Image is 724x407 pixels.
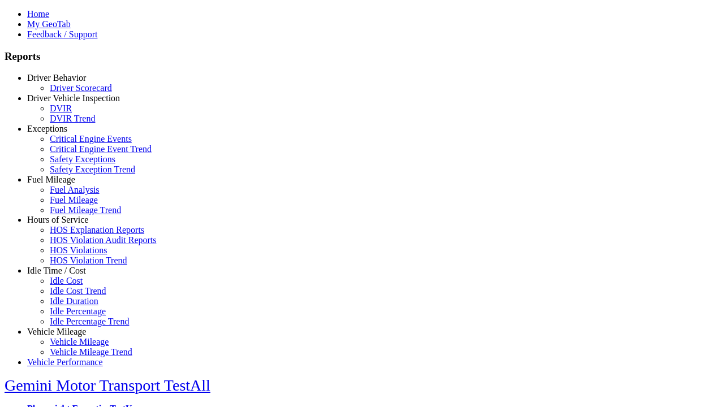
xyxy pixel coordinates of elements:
[27,266,86,275] a: Idle Time / Cost
[27,215,88,224] a: Hours of Service
[5,50,719,63] h3: Reports
[50,245,107,255] a: HOS Violations
[50,154,115,164] a: Safety Exceptions
[50,103,72,113] a: DVIR
[50,205,121,215] a: Fuel Mileage Trend
[50,296,98,306] a: Idle Duration
[50,256,127,265] a: HOS Violation Trend
[50,286,106,296] a: Idle Cost Trend
[27,124,67,133] a: Exceptions
[50,347,132,357] a: Vehicle Mileage Trend
[50,83,112,93] a: Driver Scorecard
[50,134,132,144] a: Critical Engine Events
[50,195,98,205] a: Fuel Mileage
[50,306,106,316] a: Idle Percentage
[27,73,86,83] a: Driver Behavior
[50,235,157,245] a: HOS Violation Audit Reports
[27,9,49,19] a: Home
[27,19,71,29] a: My GeoTab
[27,29,97,39] a: Feedback / Support
[50,276,83,285] a: Idle Cost
[27,357,103,367] a: Vehicle Performance
[50,337,109,347] a: Vehicle Mileage
[50,185,100,194] a: Fuel Analysis
[5,376,210,394] a: Gemini Motor Transport TestAll
[27,93,120,103] a: Driver Vehicle Inspection
[27,175,75,184] a: Fuel Mileage
[50,114,95,123] a: DVIR Trend
[50,225,144,235] a: HOS Explanation Reports
[50,164,135,174] a: Safety Exception Trend
[50,144,152,154] a: Critical Engine Event Trend
[50,317,129,326] a: Idle Percentage Trend
[27,327,86,336] a: Vehicle Mileage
